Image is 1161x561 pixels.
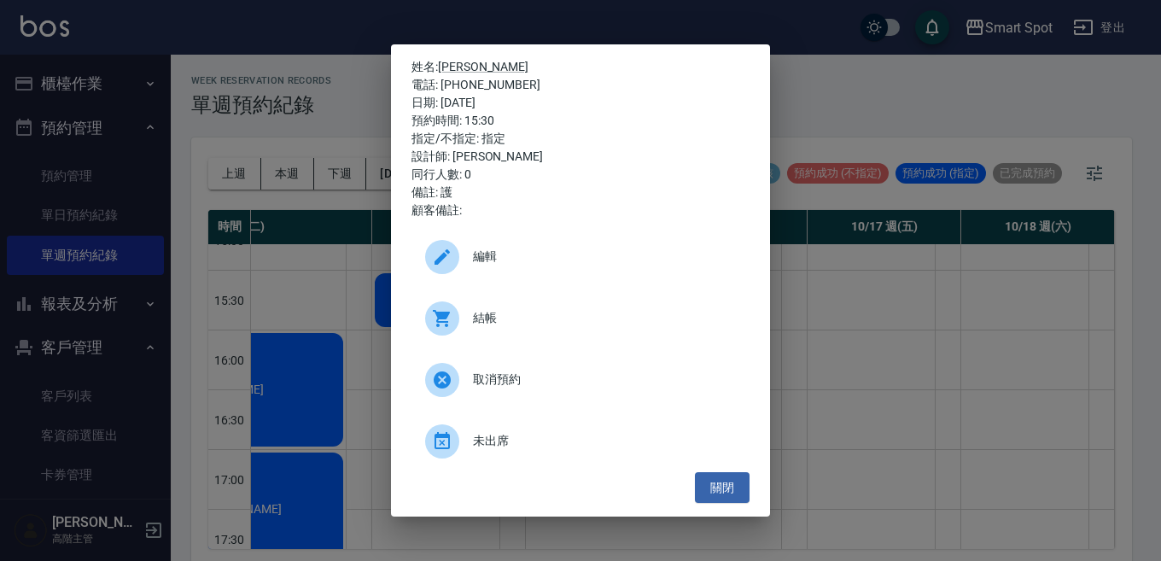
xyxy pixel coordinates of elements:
[411,148,750,166] div: 設計師: [PERSON_NAME]
[411,76,750,94] div: 電話: [PHONE_NUMBER]
[411,94,750,112] div: 日期: [DATE]
[411,166,750,184] div: 同行人數: 0
[695,472,750,504] button: 關閉
[411,184,750,202] div: 備註: 護
[411,202,750,219] div: 顧客備註:
[411,418,750,465] div: 未出席
[411,356,750,404] div: 取消預約
[411,130,750,148] div: 指定/不指定: 指定
[411,233,750,281] div: 編輯
[411,233,750,295] a: 編輯
[411,58,750,76] p: 姓名:
[411,295,750,342] div: 結帳
[438,60,528,73] a: [PERSON_NAME]
[411,295,750,356] a: 結帳
[473,432,736,450] span: 未出席
[473,371,736,389] span: 取消預約
[473,248,736,266] span: 編輯
[473,309,736,327] span: 結帳
[411,112,750,130] div: 預約時間: 15:30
